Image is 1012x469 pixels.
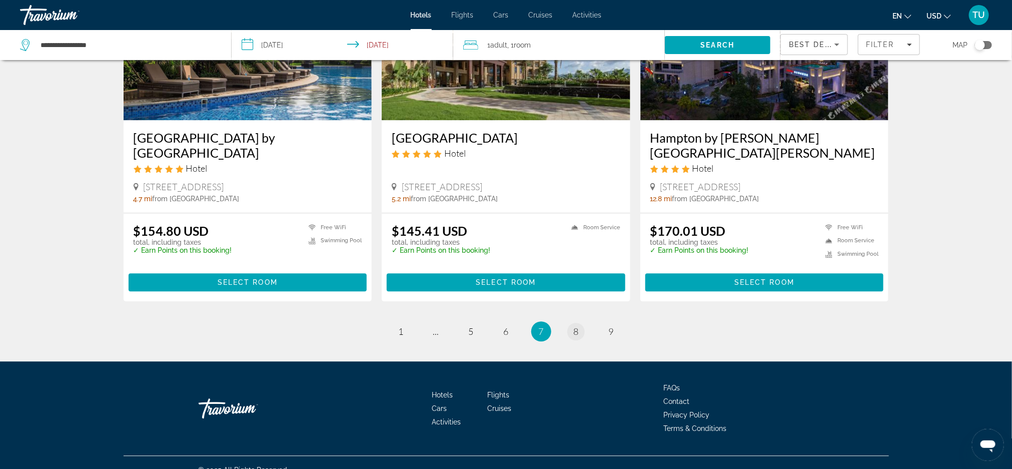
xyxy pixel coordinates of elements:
a: Travorium [20,2,120,28]
span: 12.8 mi [650,195,672,203]
li: Room Service [820,237,878,245]
button: Select Room [387,273,625,291]
span: Search [701,41,735,49]
a: Select Room [129,275,367,286]
div: 5 star Hotel [134,163,362,174]
span: Room [514,41,531,49]
a: Hotels [411,11,432,19]
p: ✓ Earn Points on this booking! [650,246,749,254]
button: Filters [858,34,920,55]
span: from [GEOGRAPHIC_DATA] [411,195,498,203]
span: ... [433,326,439,337]
button: Select Room [645,273,884,291]
mat-select: Sort by [789,39,839,51]
span: 9 [609,326,614,337]
a: Flights [487,391,509,399]
li: Swimming Pool [304,237,362,245]
span: Select Room [476,278,536,286]
a: Cars [494,11,509,19]
button: Select Room [129,273,367,291]
a: [GEOGRAPHIC_DATA] [392,130,620,145]
a: Activities [432,418,461,426]
span: Privacy Policy [664,411,710,419]
p: total, including taxes [134,238,232,246]
a: Select Room [645,275,884,286]
button: Change language [892,9,911,23]
a: Cruises [487,404,511,412]
span: Adult [490,41,507,49]
a: Hotels [432,391,453,399]
span: [STREET_ADDRESS] [144,181,224,192]
button: Change currency [926,9,951,23]
span: from [GEOGRAPHIC_DATA] [672,195,759,203]
li: Free WiFi [820,223,878,232]
a: Flights [452,11,474,19]
span: Hotel [186,163,208,174]
button: User Menu [966,5,992,26]
a: Hampton by [PERSON_NAME][GEOGRAPHIC_DATA][PERSON_NAME] [650,130,879,160]
span: Best Deals [789,41,841,49]
span: en [892,12,902,20]
span: 7 [539,326,544,337]
button: Search [665,36,770,54]
span: 5.2 mi [392,195,411,203]
button: Select check in and out date [232,30,453,60]
div: 4 star Hotel [650,163,879,174]
div: 5 star Hotel [392,148,620,159]
a: Contact [664,397,690,405]
button: Travelers: 1 adult, 0 children [453,30,665,60]
button: Toggle map [967,41,992,50]
iframe: Button to launch messaging window [972,429,1004,461]
span: from [GEOGRAPHIC_DATA] [153,195,240,203]
a: FAQs [664,384,680,392]
ins: $145.41 USD [392,223,467,238]
span: Hotel [692,163,714,174]
nav: Pagination [124,321,889,341]
a: Terms & Conditions [664,424,727,432]
li: Room Service [566,223,620,232]
span: 8 [574,326,579,337]
a: Cruises [529,11,553,19]
p: total, including taxes [392,238,490,246]
p: ✓ Earn Points on this booking! [134,246,232,254]
ins: $154.80 USD [134,223,209,238]
a: [GEOGRAPHIC_DATA] by [GEOGRAPHIC_DATA] [134,130,362,160]
span: [STREET_ADDRESS] [402,181,482,192]
p: ✓ Earn Points on this booking! [392,246,490,254]
span: 6 [504,326,509,337]
a: Cars [432,404,447,412]
span: Filter [866,41,894,49]
a: Activities [573,11,602,19]
span: USD [926,12,941,20]
span: TU [973,10,985,20]
span: 1 [487,38,507,52]
span: , 1 [507,38,531,52]
span: 5 [469,326,474,337]
span: 1 [399,326,404,337]
li: Free WiFi [304,223,362,232]
span: Hotel [444,148,466,159]
input: Search hotel destination [40,38,216,53]
p: total, including taxes [650,238,749,246]
span: Select Room [218,278,278,286]
span: 4.7 mi [134,195,153,203]
a: Go Home [199,393,299,423]
span: [STREET_ADDRESS] [660,181,741,192]
ins: $170.01 USD [650,223,726,238]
